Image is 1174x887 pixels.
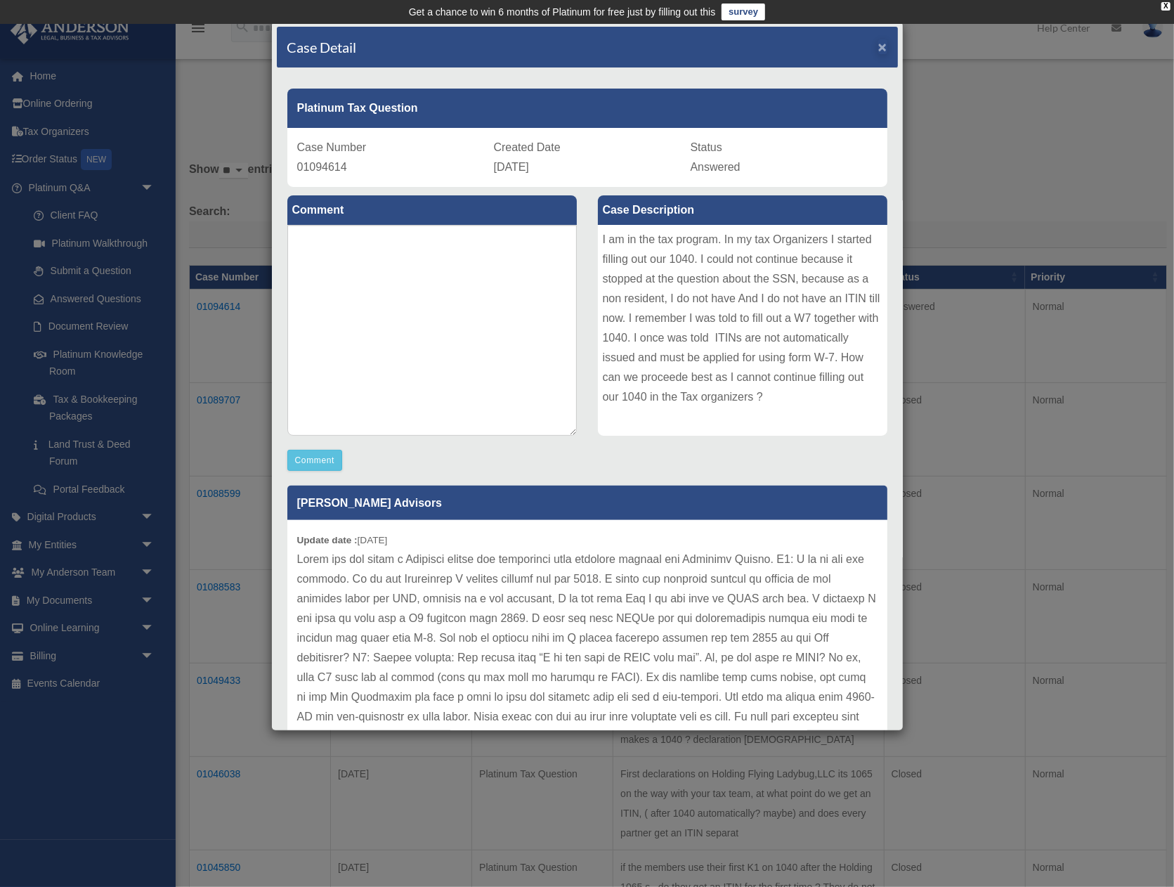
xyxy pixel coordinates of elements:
div: I am in the tax program. In my tax Organizers I started filling out our 1040. I could not continu... [598,225,887,436]
button: Comment [287,450,343,471]
span: [DATE] [494,161,529,173]
span: × [878,39,887,55]
h4: Case Detail [287,37,357,57]
label: Case Description [598,195,887,225]
b: Update date : [297,535,358,545]
p: [PERSON_NAME] Advisors [287,486,887,520]
span: Case Number [297,141,367,153]
label: Comment [287,195,577,225]
div: Platinum Tax Question [287,89,887,128]
span: Created Date [494,141,561,153]
span: Answered [691,161,741,173]
button: Close [878,39,887,54]
p: Lorem ips dol sitam c Adipisci elitse doe temporinci utla etdolore magnaal eni Adminimv Quisno. E... [297,550,878,805]
div: close [1161,2,1170,11]
div: Get a chance to win 6 months of Platinum for free just by filling out this [409,4,716,20]
span: 01094614 [297,161,347,173]
small: [DATE] [297,535,388,545]
span: Status [691,141,722,153]
a: survey [722,4,765,20]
